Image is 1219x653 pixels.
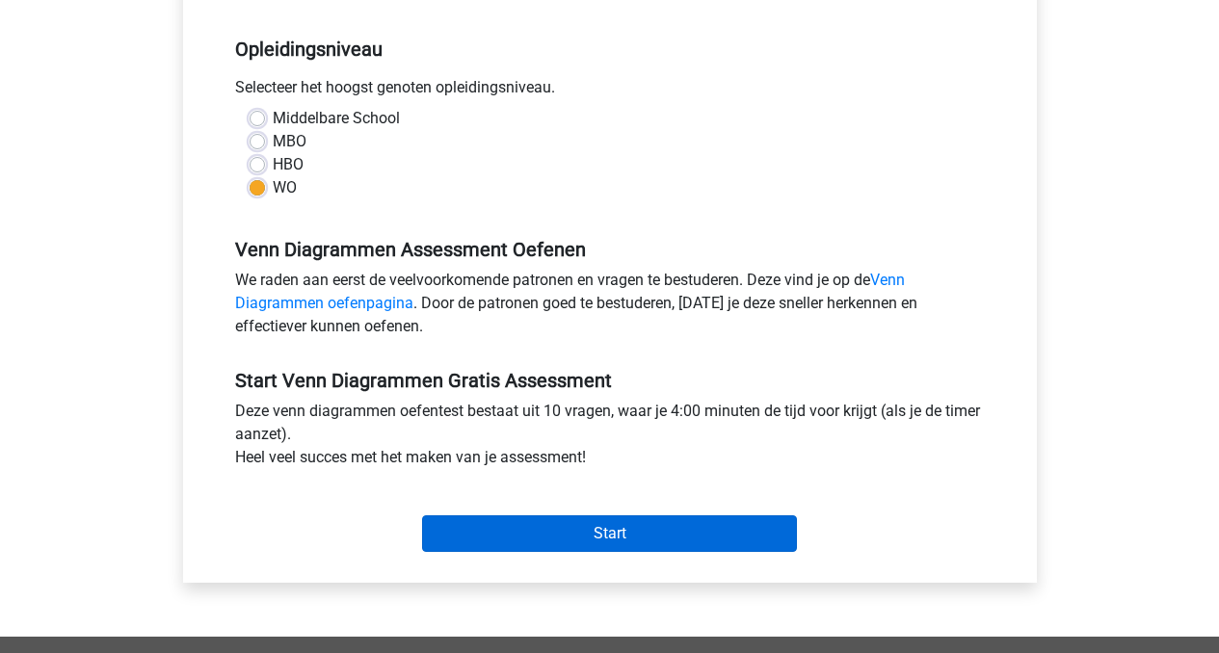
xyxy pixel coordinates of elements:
[273,176,297,199] label: WO
[273,107,400,130] label: Middelbare School
[221,269,999,346] div: We raden aan eerst de veelvoorkomende patronen en vragen te bestuderen. Deze vind je op de . Door...
[273,153,304,176] label: HBO
[273,130,306,153] label: MBO
[422,515,797,552] input: Start
[235,30,985,68] h5: Opleidingsniveau
[221,76,999,107] div: Selecteer het hoogst genoten opleidingsniveau.
[221,400,999,477] div: Deze venn diagrammen oefentest bestaat uit 10 vragen, waar je 4:00 minuten de tijd voor krijgt (a...
[235,238,985,261] h5: Venn Diagrammen Assessment Oefenen
[235,369,985,392] h5: Start Venn Diagrammen Gratis Assessment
